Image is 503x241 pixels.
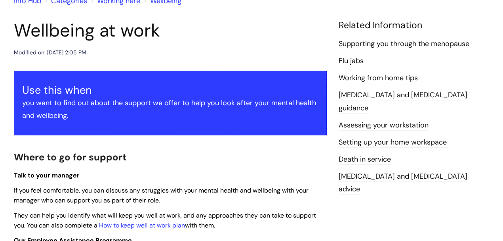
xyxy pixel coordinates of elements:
[22,84,318,96] h3: Use this when
[339,56,364,66] a: Flu jabs
[339,39,469,49] a: Supporting you through the menopause
[99,221,185,229] a: How to keep well at work plan
[339,172,467,195] a: [MEDICAL_DATA] and [MEDICAL_DATA] advice
[14,186,309,204] span: If you feel comfortable, you can discuss any struggles with your mental health and wellbeing with...
[14,211,316,229] span: They can help you identify what will keep you well at work, and any approaches they can take to s...
[339,73,418,83] a: Working from home tips
[339,20,489,31] h4: Related Information
[14,151,126,163] span: Where to go for support
[14,20,327,41] h1: Wellbeing at work
[14,171,80,179] span: Talk to your manager
[339,154,391,165] a: Death in service
[22,96,318,122] p: you want to find out about the support we offer to help you look after your mental health and wel...
[14,48,86,58] div: Modified on: [DATE] 2:05 PM
[339,137,447,148] a: Setting up your home workspace
[339,90,467,113] a: [MEDICAL_DATA] and [MEDICAL_DATA] guidance
[339,120,429,131] a: Assessing your workstation
[185,221,215,229] span: with them.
